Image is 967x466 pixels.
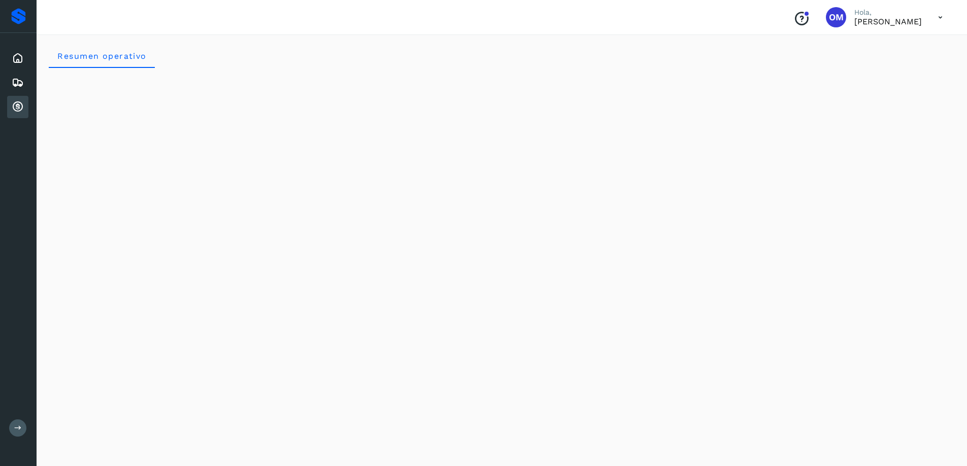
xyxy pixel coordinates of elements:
[854,8,922,17] p: Hola,
[57,51,147,61] span: Resumen operativo
[7,96,28,118] div: Cuentas por cobrar
[7,71,28,94] div: Embarques
[7,47,28,69] div: Inicio
[854,17,922,26] p: OZIEL MATA MURO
